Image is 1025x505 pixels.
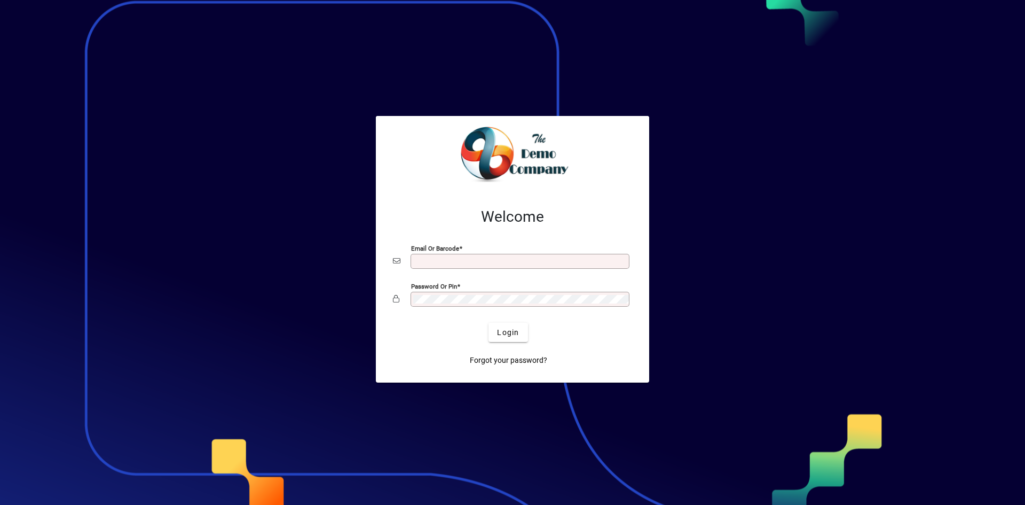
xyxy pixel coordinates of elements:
span: Forgot your password? [470,355,547,366]
a: Forgot your password? [466,351,551,370]
mat-label: Email or Barcode [411,245,459,252]
mat-label: Password or Pin [411,283,457,290]
h2: Welcome [393,208,632,226]
button: Login [488,323,527,342]
span: Login [497,327,519,338]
